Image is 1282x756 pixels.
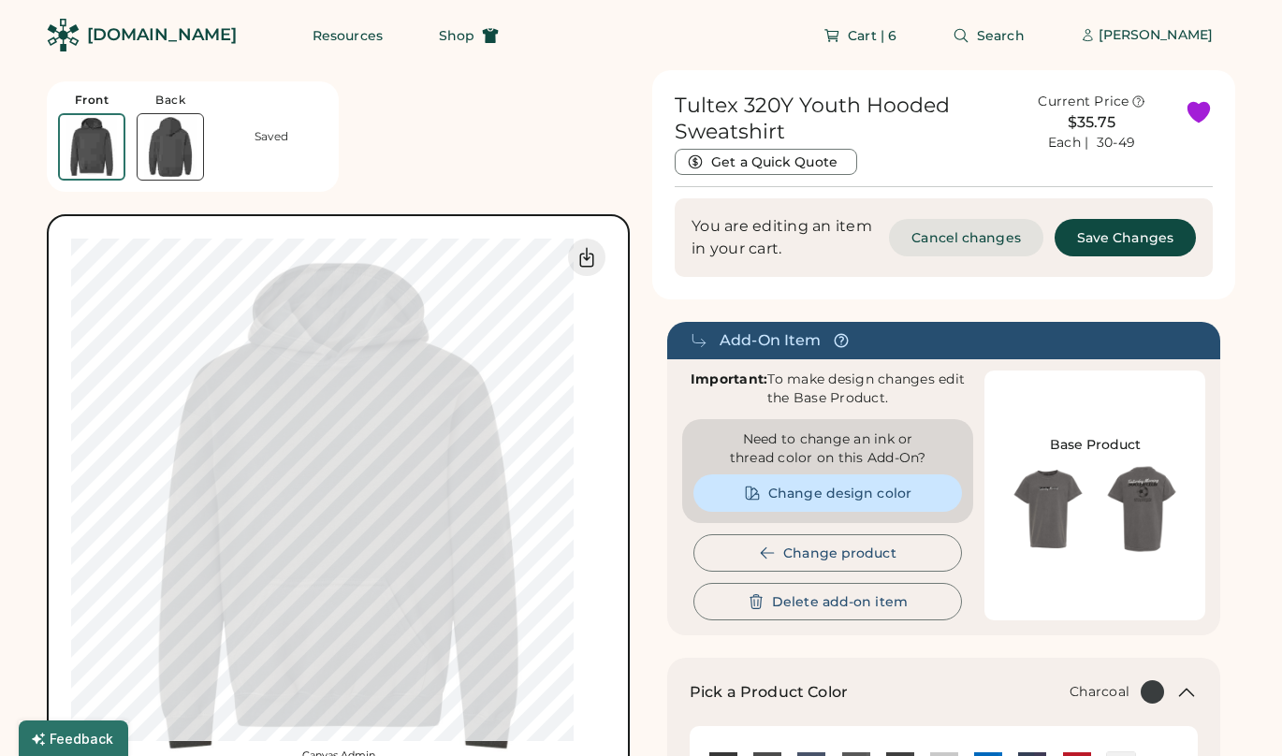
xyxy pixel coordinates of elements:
[1070,683,1129,702] div: Charcoal
[1095,462,1188,556] img: Main Image Back Design
[1099,26,1213,45] div: [PERSON_NAME]
[690,681,848,704] h2: Pick a Product Color
[60,115,124,179] img: 320Y Charcoal Front Thumbnail
[1055,219,1196,256] button: Save Changes
[675,93,998,145] h1: Tultex 320Y Youth Hooded Sweatshirt
[682,371,973,408] div: To make design changes edit the Base Product.
[848,29,896,42] span: Cart | 6
[691,371,768,387] strong: Important:
[977,29,1025,42] span: Search
[693,534,962,572] button: Change product
[87,23,237,47] div: [DOMAIN_NAME]
[693,583,962,620] button: Delete add-on item
[416,17,521,54] button: Shop
[1010,111,1173,134] div: $35.75
[801,17,919,54] button: Cart | 6
[1038,93,1129,111] div: Current Price
[1048,134,1135,153] div: Each | 30-49
[692,215,878,260] div: You are editing an item in your cart.
[439,29,474,42] span: Shop
[889,219,1042,256] button: Cancel changes
[138,114,203,180] img: 320Y Charcoal Back Thumbnail
[1001,462,1095,556] img: Main Image Front Design
[290,17,405,54] button: Resources
[75,93,109,108] div: Front
[155,93,185,108] div: Back
[930,17,1047,54] button: Search
[833,332,850,349] div: Find out more about the add-on product feature
[47,19,80,51] img: Rendered Logo - Screens
[1193,672,1274,752] iframe: Front Chat
[568,239,605,276] div: Download Front Mockup
[1050,436,1141,455] div: Base Product
[693,430,962,468] div: Need to change an ink or thread color on this Add-On?
[720,329,822,352] div: Add-On Item
[675,149,857,175] button: Get a Quick Quote
[255,129,288,144] div: Saved
[693,474,962,512] button: Change design color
